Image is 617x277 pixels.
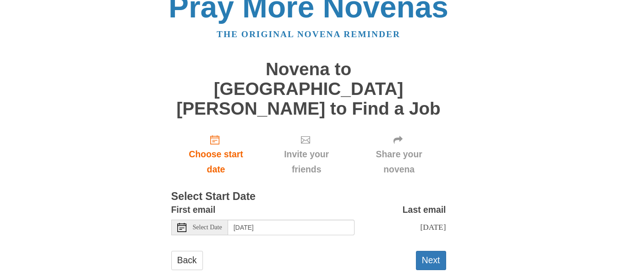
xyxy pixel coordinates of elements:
[171,202,216,217] label: First email
[171,60,446,118] h1: Novena to [GEOGRAPHIC_DATA][PERSON_NAME] to Find a Job
[171,251,203,270] a: Back
[270,147,343,177] span: Invite your friends
[217,29,400,39] a: The original novena reminder
[361,147,437,177] span: Share your novena
[171,191,446,203] h3: Select Start Date
[403,202,446,217] label: Last email
[352,127,446,182] div: Click "Next" to confirm your start date first.
[416,251,446,270] button: Next
[420,222,446,232] span: [DATE]
[180,147,252,177] span: Choose start date
[171,127,261,182] a: Choose start date
[261,127,352,182] div: Click "Next" to confirm your start date first.
[193,224,222,231] span: Select Date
